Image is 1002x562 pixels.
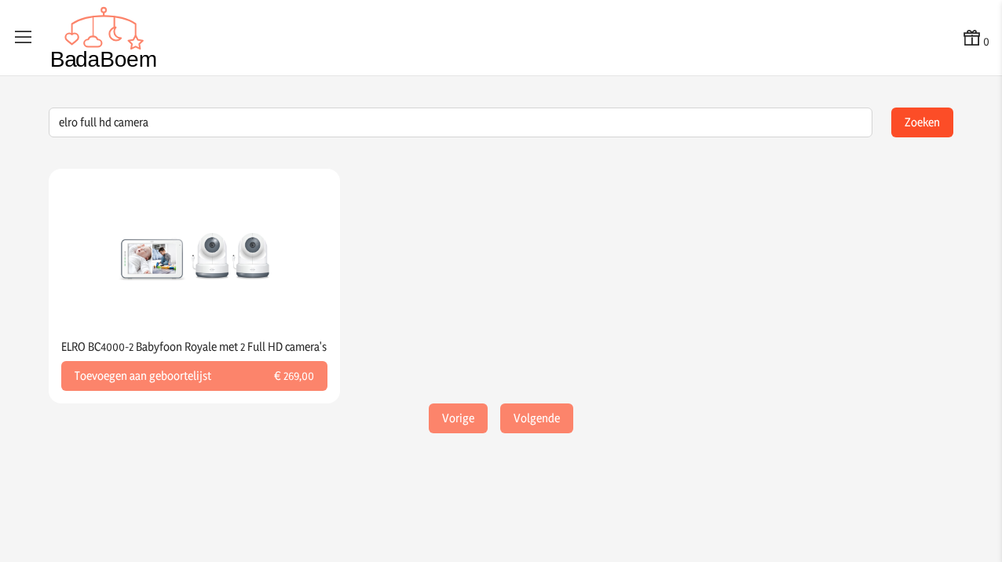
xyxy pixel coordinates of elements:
button: Zoeken [891,108,953,137]
span: Toevoegen aan geboortelijst [75,368,234,384]
img: Badaboem [50,6,158,69]
span: € 269,00 [234,368,314,384]
button: Toevoegen aan geboortelijst€ 269,00 [61,361,327,391]
button: Volgende [500,403,573,433]
button: Vorige [429,403,488,433]
span: ELRO BC4000-2 Babyfoon Royale met 2 Full HD camera's [61,332,327,361]
img: Alt Trueplus Fibre Food Supplement 90 Tablets [119,181,269,332]
button: 0 [961,27,989,49]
